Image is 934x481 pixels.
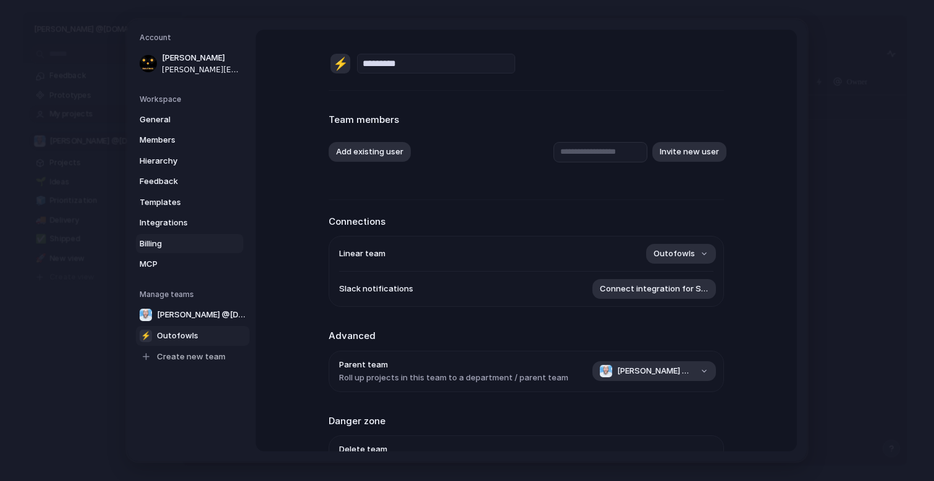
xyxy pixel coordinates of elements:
[162,64,241,75] span: [PERSON_NAME][EMAIL_ADDRESS][DOMAIN_NAME]
[157,351,225,363] span: Create new team
[140,134,219,146] span: Members
[646,244,716,264] button: Outofowls
[330,54,350,73] div: ⚡
[140,196,219,209] span: Templates
[162,52,241,64] span: [PERSON_NAME]
[157,309,246,321] span: [PERSON_NAME] @[DOMAIN_NAME]
[140,330,152,342] div: ⚡
[600,283,709,295] span: Connect integration for Slack
[339,283,413,295] span: Slack notifications
[329,215,724,229] h2: Connections
[339,372,568,384] span: Roll up projects in this team to a department / parent team
[136,347,250,367] a: Create new team
[136,193,243,212] a: Templates
[652,142,726,162] button: Invite new user
[339,359,568,371] span: Parent team
[339,443,518,456] span: Delete team
[140,175,219,188] span: Feedback
[140,94,243,105] h5: Workspace
[140,114,219,126] span: General
[136,130,243,150] a: Members
[140,155,219,167] span: Hierarchy
[592,361,716,381] button: [PERSON_NAME] @[DOMAIN_NAME]
[136,172,243,191] a: Feedback
[136,305,250,325] a: [PERSON_NAME] @[DOMAIN_NAME]
[136,234,243,254] a: Billing
[617,365,695,377] span: [PERSON_NAME] @[DOMAIN_NAME]
[140,32,243,43] h5: Account
[684,450,710,462] span: Delete
[136,48,243,79] a: [PERSON_NAME][PERSON_NAME][EMAIL_ADDRESS][DOMAIN_NAME]
[140,289,243,300] h5: Manage teams
[140,238,219,250] span: Billing
[136,254,243,274] a: MCP
[592,279,716,299] button: Connect integration for Slack
[136,151,243,171] a: Hierarchy
[329,329,724,343] h2: Advanced
[140,258,219,270] span: MCP
[157,330,198,342] span: Outofowls
[339,248,385,260] span: Linear team
[136,326,250,346] a: ⚡Outofowls
[329,52,352,75] button: ⚡
[140,217,219,229] span: Integrations
[329,414,724,429] h2: Danger zone
[136,213,243,233] a: Integrations
[654,248,695,260] span: Outofowls
[136,110,243,130] a: General
[676,446,717,466] button: Delete
[329,113,724,127] h2: Team members
[329,142,411,162] button: Add existing user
